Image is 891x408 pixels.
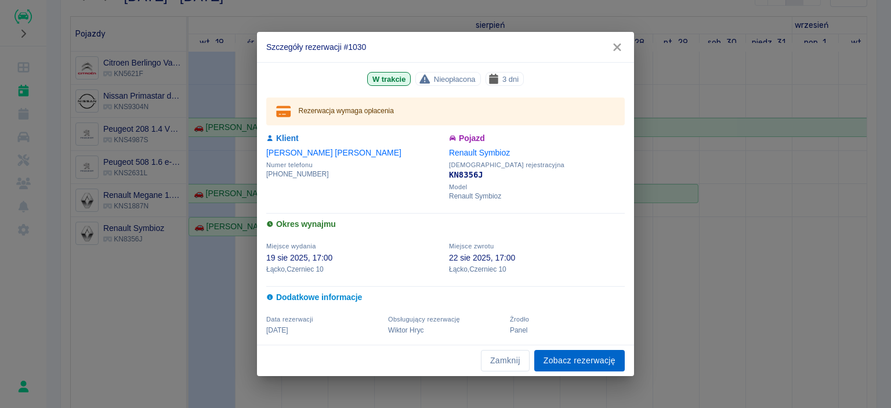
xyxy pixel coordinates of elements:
[266,316,313,323] span: Data rezerwacji
[388,316,460,323] span: Obsługujący rezerwację
[266,325,381,335] p: [DATE]
[368,73,410,85] span: W trakcie
[534,350,625,371] a: Zobacz rezerwację
[266,161,442,169] span: Numer telefonu
[449,132,625,145] h6: Pojazd
[449,191,625,201] p: Renault Symbioz
[449,264,625,275] p: Łącko , Czerniec 10
[266,243,316,250] span: Miejsce wydania
[388,325,503,335] p: Wiktor Hryc
[266,218,625,230] h6: Okres wynajmu
[266,148,401,157] a: [PERSON_NAME] [PERSON_NAME]
[266,291,625,304] h6: Dodatkowe informacje
[449,243,494,250] span: Miejsce zwrotu
[481,350,530,371] button: Zamknij
[449,148,510,157] a: Renault Symbioz
[266,264,442,275] p: Łącko , Czerniec 10
[510,325,625,335] p: Panel
[510,316,529,323] span: Żrodło
[498,73,523,85] span: 3 dni
[266,169,442,179] p: [PHONE_NUMBER]
[449,183,625,191] span: Model
[449,169,625,181] p: KN8356J
[266,132,442,145] h6: Klient
[429,73,480,85] span: Nieopłacona
[257,32,634,62] h2: Szczegóły rezerwacji #1030
[449,161,625,169] span: [DEMOGRAPHIC_DATA] rejestracyjna
[449,252,625,264] p: 22 sie 2025, 17:00
[299,101,394,122] div: Rezerwacja wymaga opłacenia
[266,252,442,264] p: 19 sie 2025, 17:00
